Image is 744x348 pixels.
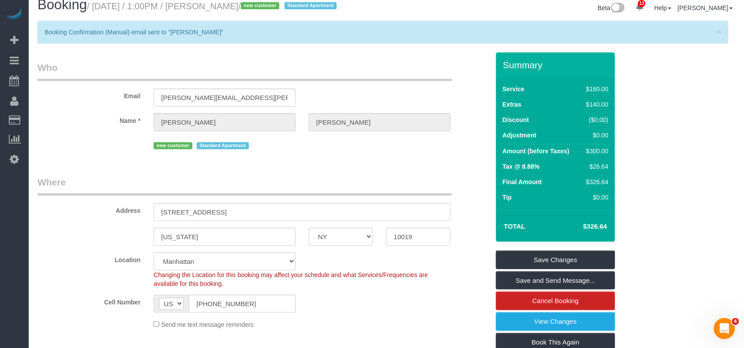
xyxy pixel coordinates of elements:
a: Save Changes [496,251,615,269]
a: Help [654,4,672,11]
legend: Who [38,61,452,81]
input: Email [154,89,295,107]
legend: Where [38,176,452,196]
input: City [154,228,295,246]
span: / [238,1,339,11]
img: New interface [610,3,625,14]
label: Tax @ 8.88% [503,162,540,171]
div: $0.00 [583,193,609,202]
p: Booking Confirmation (Manual) email sent to "[PERSON_NAME]" [45,28,713,37]
a: Cancel Booking [496,292,615,310]
a: Save and Send Message... [496,271,615,290]
span: × [717,26,722,37]
label: Service [503,85,525,93]
div: $0.00 [583,131,609,140]
button: Close [717,27,722,36]
span: Standard Apartment [285,2,337,9]
h3: Summary [503,60,611,70]
a: View Changes [496,312,615,331]
input: Last Name [309,113,451,131]
strong: Total [504,222,526,230]
iframe: Intercom live chat [714,318,735,339]
div: $160.00 [583,85,609,93]
input: Cell Number [189,295,295,313]
div: ($0.00) [583,115,609,124]
span: Send me text message reminders [161,321,253,328]
label: Final Amount [503,178,542,186]
label: Adjustment [503,131,537,140]
div: $140.00 [583,100,609,109]
label: Cell Number [31,295,147,307]
div: $26.64 [583,162,609,171]
a: Beta [598,4,625,11]
span: Standard Apartment [197,142,249,149]
div: $326.64 [583,178,609,186]
div: $300.00 [583,147,609,155]
label: Address [31,203,147,215]
label: Email [31,89,147,100]
input: First Name [154,113,295,131]
input: Zip Code [386,228,451,246]
img: Automaid Logo [5,9,23,21]
h4: $326.64 [557,223,607,230]
span: new customer [241,2,279,9]
label: Location [31,252,147,264]
small: / [DATE] / 1:00PM / [PERSON_NAME] [87,1,339,11]
span: Changing the Location for this booking may affect your schedule and what Services/Frequencies are... [154,271,428,287]
label: Name * [31,113,147,125]
span: new customer [154,142,192,149]
a: [PERSON_NAME] [678,4,733,11]
label: Discount [503,115,529,124]
span: 4 [732,318,739,325]
label: Extras [503,100,522,109]
label: Amount (before Taxes) [503,147,569,155]
label: Tip [503,193,512,202]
